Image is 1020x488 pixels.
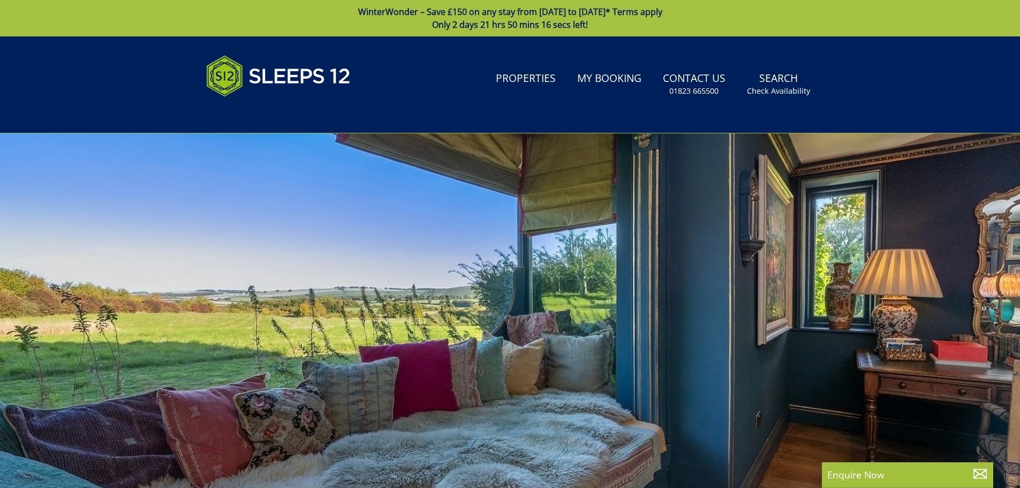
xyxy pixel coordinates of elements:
[669,86,719,96] small: 01823 665500
[206,49,351,103] img: Sleeps 12
[827,468,988,482] p: Enquire Now
[492,67,560,91] a: Properties
[201,109,313,118] iframe: Customer reviews powered by Trustpilot
[432,19,588,31] span: Only 2 days 21 hrs 50 mins 16 secs left!
[659,67,730,102] a: Contact Us01823 665500
[747,86,810,96] small: Check Availability
[573,67,646,91] a: My Booking
[743,67,814,102] a: SearchCheck Availability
